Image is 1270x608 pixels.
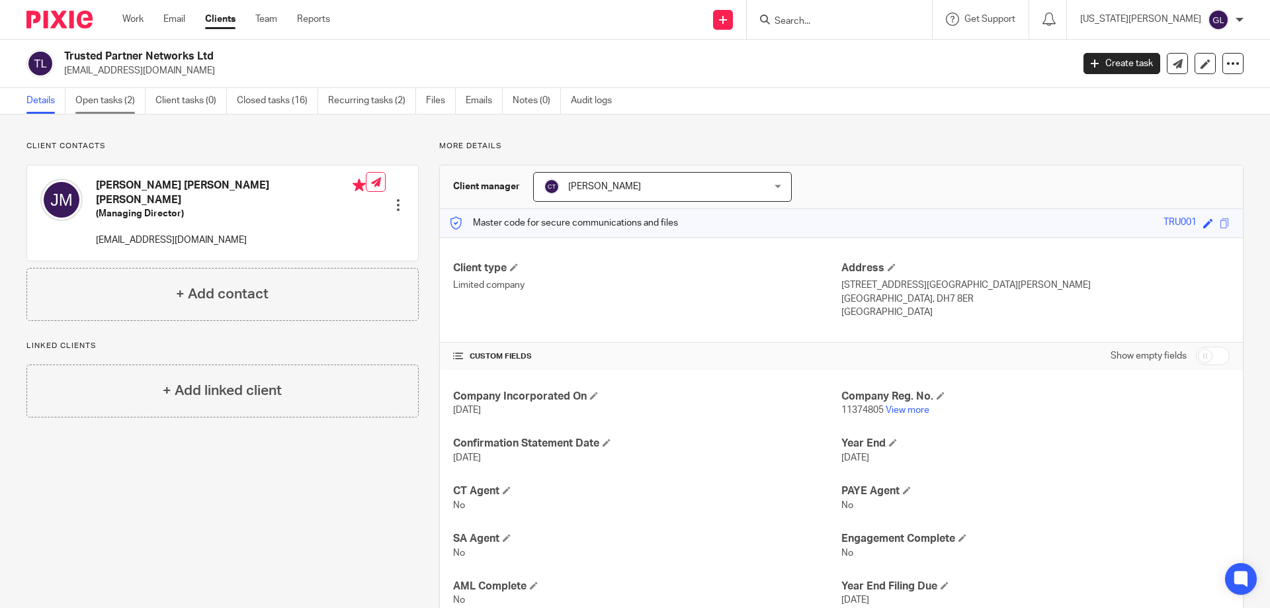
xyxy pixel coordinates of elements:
p: Limited company [453,279,841,292]
p: More details [439,141,1244,152]
h4: Year End Filing Due [841,580,1230,593]
a: Client tasks (0) [155,88,227,114]
img: svg%3E [1208,9,1229,30]
a: Audit logs [571,88,622,114]
span: No [453,595,465,605]
span: Get Support [964,15,1015,24]
h4: AML Complete [453,580,841,593]
a: Create task [1083,53,1160,74]
input: Search [773,16,892,28]
h4: Engagement Complete [841,532,1230,546]
h4: PAYE Agent [841,484,1230,498]
span: No [841,548,853,558]
a: View more [886,406,929,415]
h3: Client manager [453,180,520,193]
a: Emails [466,88,503,114]
h4: SA Agent [453,532,841,546]
p: Client contacts [26,141,419,152]
span: No [453,501,465,510]
span: [DATE] [453,406,481,415]
span: [PERSON_NAME] [568,182,641,191]
label: Show empty fields [1111,349,1187,363]
h4: Year End [841,437,1230,451]
a: Recurring tasks (2) [328,88,416,114]
a: Work [122,13,144,26]
h4: Address [841,261,1230,275]
span: 11374805 [841,406,884,415]
p: Master code for secure communications and files [450,216,678,230]
i: Primary [353,179,366,192]
a: Open tasks (2) [75,88,146,114]
h5: (Managing Director) [96,207,366,220]
h4: Confirmation Statement Date [453,437,841,451]
p: [EMAIL_ADDRESS][DOMAIN_NAME] [96,234,366,247]
span: [DATE] [841,453,869,462]
span: No [841,501,853,510]
div: TRU001 [1164,216,1197,231]
img: Pixie [26,11,93,28]
h2: Trusted Partner Networks Ltd [64,50,864,64]
p: [STREET_ADDRESS][GEOGRAPHIC_DATA][PERSON_NAME] [841,279,1230,292]
h4: + Add linked client [163,380,282,401]
p: Linked clients [26,341,419,351]
img: svg%3E [40,179,83,221]
h4: Company Incorporated On [453,390,841,404]
a: Email [163,13,185,26]
img: svg%3E [26,50,54,77]
a: Details [26,88,65,114]
a: Files [426,88,456,114]
h4: Company Reg. No. [841,390,1230,404]
a: Clients [205,13,235,26]
h4: [PERSON_NAME] [PERSON_NAME] [PERSON_NAME] [96,179,366,207]
a: Notes (0) [513,88,561,114]
h4: CUSTOM FIELDS [453,351,841,362]
p: [US_STATE][PERSON_NAME] [1080,13,1201,26]
span: [DATE] [841,595,869,605]
h4: + Add contact [176,284,269,304]
p: [GEOGRAPHIC_DATA] [841,306,1230,319]
a: Reports [297,13,330,26]
h4: Client type [453,261,841,275]
a: Closed tasks (16) [237,88,318,114]
a: Team [255,13,277,26]
img: svg%3E [544,179,560,195]
span: No [453,548,465,558]
p: [GEOGRAPHIC_DATA], DH7 8ER [841,292,1230,306]
span: [DATE] [453,453,481,462]
h4: CT Agent [453,484,841,498]
p: [EMAIL_ADDRESS][DOMAIN_NAME] [64,64,1064,77]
